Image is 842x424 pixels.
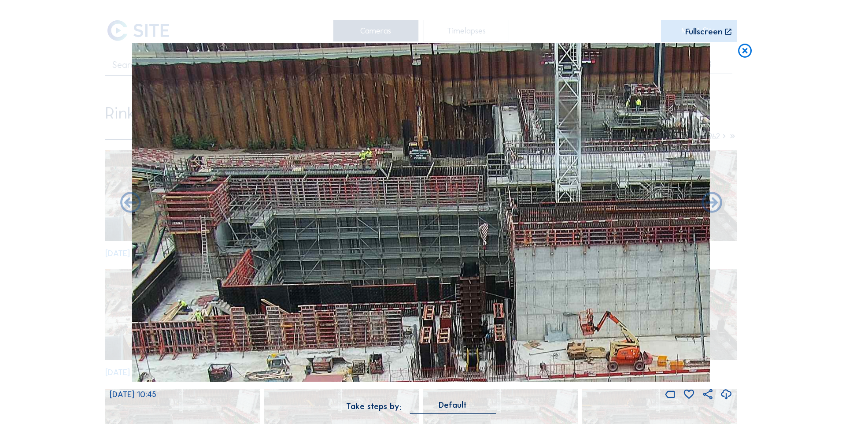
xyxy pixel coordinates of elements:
i: Back [699,191,724,216]
i: Forward [118,191,143,216]
span: [DATE] 10:45 [110,389,156,399]
div: Default [439,401,467,409]
div: Default [410,401,496,413]
div: Take steps by: [346,402,401,411]
div: Fullscreen [685,28,723,37]
img: Image [132,43,710,382]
